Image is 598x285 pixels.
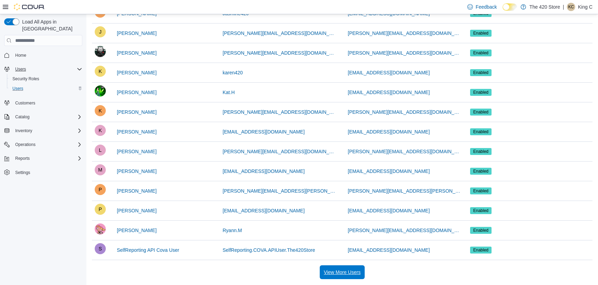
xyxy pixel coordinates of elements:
[114,85,159,99] button: [PERSON_NAME]
[117,49,157,56] span: [PERSON_NAME]
[345,223,465,237] button: [PERSON_NAME][EMAIL_ADDRESS][DOMAIN_NAME]
[348,207,430,214] span: [EMAIL_ADDRESS][DOMAIN_NAME]
[7,74,85,84] button: Security Roles
[345,145,465,158] button: [PERSON_NAME][EMAIL_ADDRESS][DOMAIN_NAME]
[12,154,82,163] span: Reports
[117,30,157,37] span: [PERSON_NAME]
[114,125,159,139] button: [PERSON_NAME]
[117,207,157,214] span: [PERSON_NAME]
[220,66,245,80] button: karen420
[12,127,82,135] span: Inventory
[578,3,592,11] p: King C
[223,207,305,214] span: [EMAIL_ADDRESS][DOMAIN_NAME]
[114,184,159,198] button: [PERSON_NAME]
[473,50,488,56] span: Enabled
[470,148,492,155] span: Enabled
[220,125,307,139] button: [EMAIL_ADDRESS][DOMAIN_NAME]
[114,164,159,178] button: [PERSON_NAME]
[117,168,157,175] span: [PERSON_NAME]
[348,168,430,175] span: [EMAIL_ADDRESS][DOMAIN_NAME]
[1,140,85,149] button: Operations
[95,223,106,235] div: Ryann
[10,84,26,93] a: Users
[12,168,33,177] a: Settings
[10,75,42,83] a: Security Roles
[563,3,564,11] p: |
[345,46,465,60] button: [PERSON_NAME][EMAIL_ADDRESS][DOMAIN_NAME]
[10,75,82,83] span: Security Roles
[114,26,159,40] button: [PERSON_NAME]
[1,126,85,136] button: Inventory
[470,128,492,135] span: Enabled
[568,3,574,11] span: KC
[345,85,432,99] button: [EMAIL_ADDRESS][DOMAIN_NAME]
[95,204,106,215] div: Peter
[473,247,488,253] span: Enabled
[473,70,488,76] span: Enabled
[473,129,488,135] span: Enabled
[220,46,339,60] button: [PERSON_NAME][EMAIL_ADDRESS][DOMAIN_NAME]
[12,168,82,177] span: Settings
[223,168,305,175] span: [EMAIL_ADDRESS][DOMAIN_NAME]
[345,105,465,119] button: [PERSON_NAME][EMAIL_ADDRESS][DOMAIN_NAME]
[10,84,82,93] span: Users
[117,128,157,135] span: [PERSON_NAME]
[12,98,82,107] span: Customers
[345,164,432,178] button: [EMAIL_ADDRESS][DOMAIN_NAME]
[117,109,157,116] span: [PERSON_NAME]
[117,89,157,96] span: [PERSON_NAME]
[473,208,488,214] span: Enabled
[220,223,245,237] button: Ryann.M
[114,105,159,119] button: [PERSON_NAME]
[95,66,106,77] div: Karen
[473,188,488,194] span: Enabled
[324,269,361,276] span: View More Users
[98,164,102,175] span: M
[117,227,157,234] span: [PERSON_NAME]
[345,184,465,198] button: [PERSON_NAME][EMAIL_ADDRESS][PERSON_NAME][DOMAIN_NAME]
[220,184,339,198] button: [PERSON_NAME][EMAIL_ADDRESS][PERSON_NAME][DOMAIN_NAME]
[114,243,182,257] button: SelfReporting API Cova User
[12,65,29,73] button: Users
[12,51,29,59] a: Home
[114,145,159,158] button: [PERSON_NAME]
[1,112,85,122] button: Catalog
[223,148,337,155] span: [PERSON_NAME][EMAIL_ADDRESS][DOMAIN_NAME]
[117,69,157,76] span: [PERSON_NAME]
[220,105,339,119] button: [PERSON_NAME][EMAIL_ADDRESS][DOMAIN_NAME]
[114,204,159,218] button: [PERSON_NAME]
[15,53,26,58] span: Home
[348,89,430,96] span: [EMAIL_ADDRESS][DOMAIN_NAME]
[473,89,488,95] span: Enabled
[12,76,39,82] span: Security Roles
[99,184,102,195] span: P
[470,30,492,37] span: Enabled
[470,49,492,56] span: Enabled
[470,187,492,194] span: Enabled
[348,128,430,135] span: [EMAIL_ADDRESS][DOMAIN_NAME]
[95,85,106,96] div: Kat
[99,145,102,156] span: L
[1,154,85,163] button: Reports
[348,69,430,76] span: [EMAIL_ADDRESS][DOMAIN_NAME]
[473,30,488,36] span: Enabled
[470,168,492,175] span: Enabled
[95,125,106,136] div: Kyle
[470,109,492,116] span: Enabled
[1,167,85,177] button: Settings
[12,113,82,121] span: Catalog
[15,170,30,175] span: Settings
[99,66,102,77] span: K
[223,49,337,56] span: [PERSON_NAME][EMAIL_ADDRESS][DOMAIN_NAME]
[348,148,462,155] span: [PERSON_NAME][EMAIL_ADDRESS][DOMAIN_NAME]
[223,89,235,96] span: Kat.H
[15,114,29,120] span: Catalog
[114,223,159,237] button: [PERSON_NAME]
[12,154,32,163] button: Reports
[348,49,462,56] span: [PERSON_NAME][EMAIL_ADDRESS][DOMAIN_NAME]
[220,164,307,178] button: [EMAIL_ADDRESS][DOMAIN_NAME]
[345,204,432,218] button: [EMAIL_ADDRESS][DOMAIN_NAME]
[345,66,432,80] button: [EMAIL_ADDRESS][DOMAIN_NAME]
[223,187,337,194] span: [PERSON_NAME][EMAIL_ADDRESS][PERSON_NAME][DOMAIN_NAME]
